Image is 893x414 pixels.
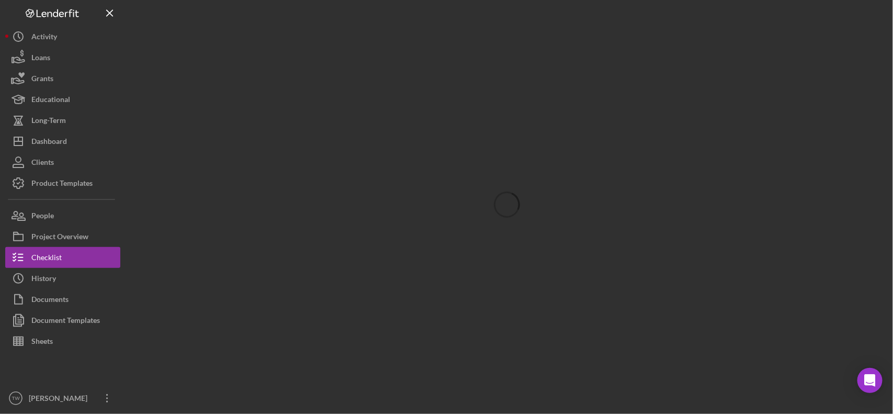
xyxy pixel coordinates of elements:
button: Activity [5,26,120,47]
div: Clients [31,152,54,175]
button: Dashboard [5,131,120,152]
button: Loans [5,47,120,68]
div: Document Templates [31,310,100,333]
button: Document Templates [5,310,120,331]
button: People [5,205,120,226]
button: Long-Term [5,110,120,131]
button: Checklist [5,247,120,268]
button: Educational [5,89,120,110]
div: Educational [31,89,70,113]
button: Product Templates [5,173,120,194]
div: Sheets [31,331,53,354]
div: Project Overview [31,226,88,250]
button: History [5,268,120,289]
div: Open Intercom Messenger [857,368,883,393]
button: Grants [5,68,120,89]
div: Long-Term [31,110,66,133]
button: Documents [5,289,120,310]
div: Product Templates [31,173,93,196]
div: Loans [31,47,50,71]
div: Grants [31,68,53,92]
div: [PERSON_NAME] [26,388,94,411]
button: Sheets [5,331,120,352]
div: Dashboard [31,131,67,154]
div: People [31,205,54,229]
button: Project Overview [5,226,120,247]
div: Activity [31,26,57,50]
text: TW [12,396,20,401]
div: History [31,268,56,292]
div: Checklist [31,247,62,271]
button: Clients [5,152,120,173]
button: TW[PERSON_NAME] [5,388,120,409]
div: Documents [31,289,69,312]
